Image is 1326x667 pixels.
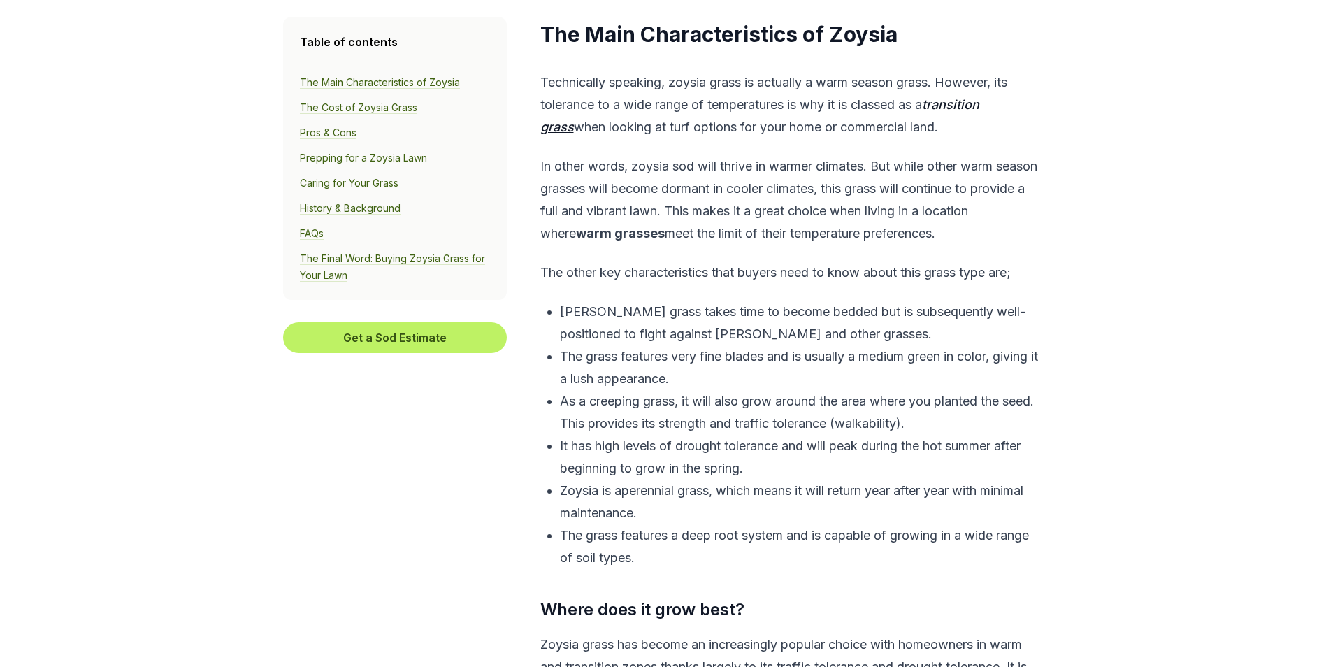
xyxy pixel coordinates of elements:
[283,322,507,353] button: Get a Sod Estimate
[300,202,401,215] a: History & Background
[300,152,427,164] a: Prepping for a Zoysia Lawn
[540,597,1040,622] h3: Where does it grow best?
[560,524,1040,569] p: The grass features a deep root system and is capable of growing in a wide range of soil types.
[300,101,417,114] a: The Cost of Zoysia Grass
[300,177,398,189] a: Caring for Your Grass
[300,252,485,282] a: The Final Word: Buying Zoysia Grass for Your Lawn
[300,227,324,240] a: FAQs
[540,71,1040,138] p: Technically speaking, zoysia grass is actually a warm season grass. However, its tolerance to a w...
[540,21,1040,49] h2: The Main Characteristics of Zoysia
[300,127,356,139] a: Pros & Cons
[560,301,1040,345] p: [PERSON_NAME] grass takes time to become bedded but is subsequently well-positioned to fight agai...
[540,261,1040,284] p: The other key characteristics that buyers need to know about this grass type are;
[540,155,1040,245] p: In other words, zoysia sod will thrive in warmer climates. But while other warm season grasses wi...
[560,345,1040,390] p: The grass features very fine blades and is usually a medium green in color, giving it a lush appe...
[560,390,1040,435] p: As a creeping grass, it will also grow around the area where you planted the seed. This provides ...
[621,483,709,498] a: perennial grass
[576,226,665,241] b: warm grasses
[300,76,460,89] a: The Main Characteristics of Zoysia
[300,34,490,50] h4: Table of contents
[560,480,1040,524] p: Zoysia is a , which means it will return year after year with minimal maintenance.
[560,435,1040,480] p: It has high levels of drought tolerance and will peak during the hot summer after beginning to gr...
[540,97,979,134] a: transition grass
